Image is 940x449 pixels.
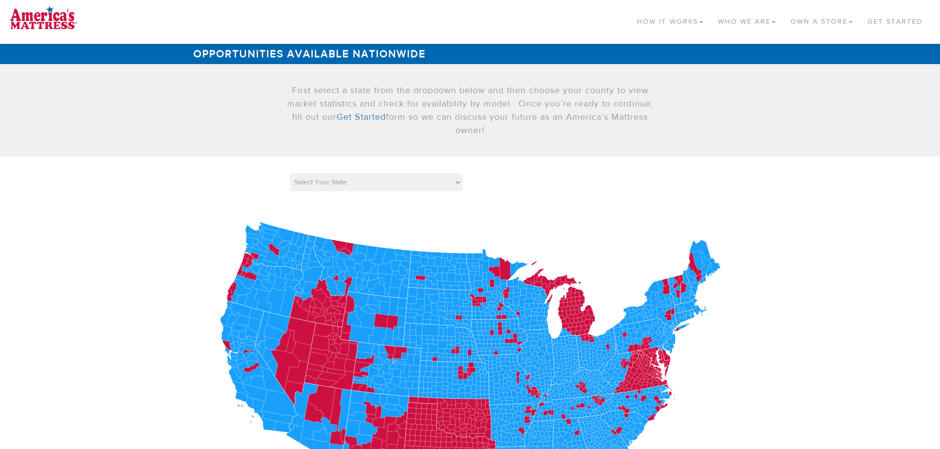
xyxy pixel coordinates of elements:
[860,5,930,34] a: Get Started
[189,44,752,64] h1: Opportunities Available Nationwide
[285,84,655,137] p: First select a state from the dropdown below and then choose your county to view market statistic...
[10,5,77,30] img: logo
[783,5,860,34] a: Own a Store
[337,111,386,123] a: Get Started
[630,5,711,34] a: How It Works
[711,5,783,34] a: Who We Are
